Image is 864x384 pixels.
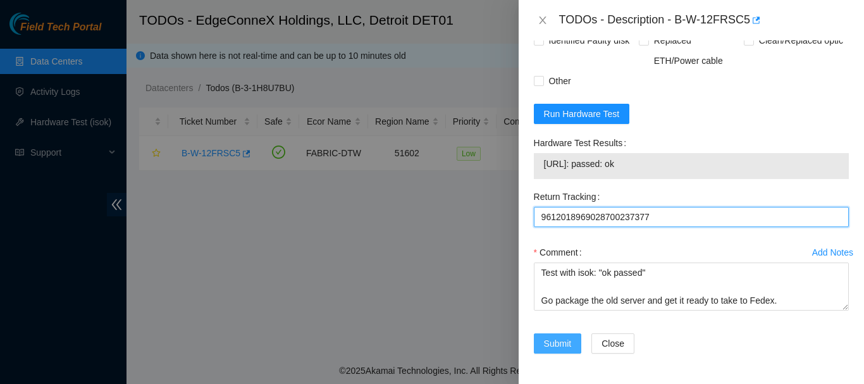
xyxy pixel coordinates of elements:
label: Hardware Test Results [534,133,631,153]
span: Identified Faulty disk [544,30,635,51]
span: Clean/Replaced optic [754,30,848,51]
input: Return Tracking [534,207,849,227]
button: Run Hardware Test [534,104,630,124]
label: Comment [534,242,587,263]
button: Close [591,333,634,354]
span: Run Hardware Test [544,107,620,121]
div: Add Notes [812,248,853,257]
span: Submit [544,337,572,350]
span: Other [544,71,576,91]
label: Return Tracking [534,187,605,207]
span: [URL]: passed: ok [544,157,839,171]
textarea: Comment [534,263,849,311]
span: close [538,15,548,25]
span: Close [602,337,624,350]
button: Add Notes [812,242,854,263]
button: Submit [534,333,582,354]
div: TODOs - Description - B-W-12FRSC5 [559,10,849,30]
button: Close [534,15,552,27]
span: Replaced ETH/Power cable [649,30,744,71]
